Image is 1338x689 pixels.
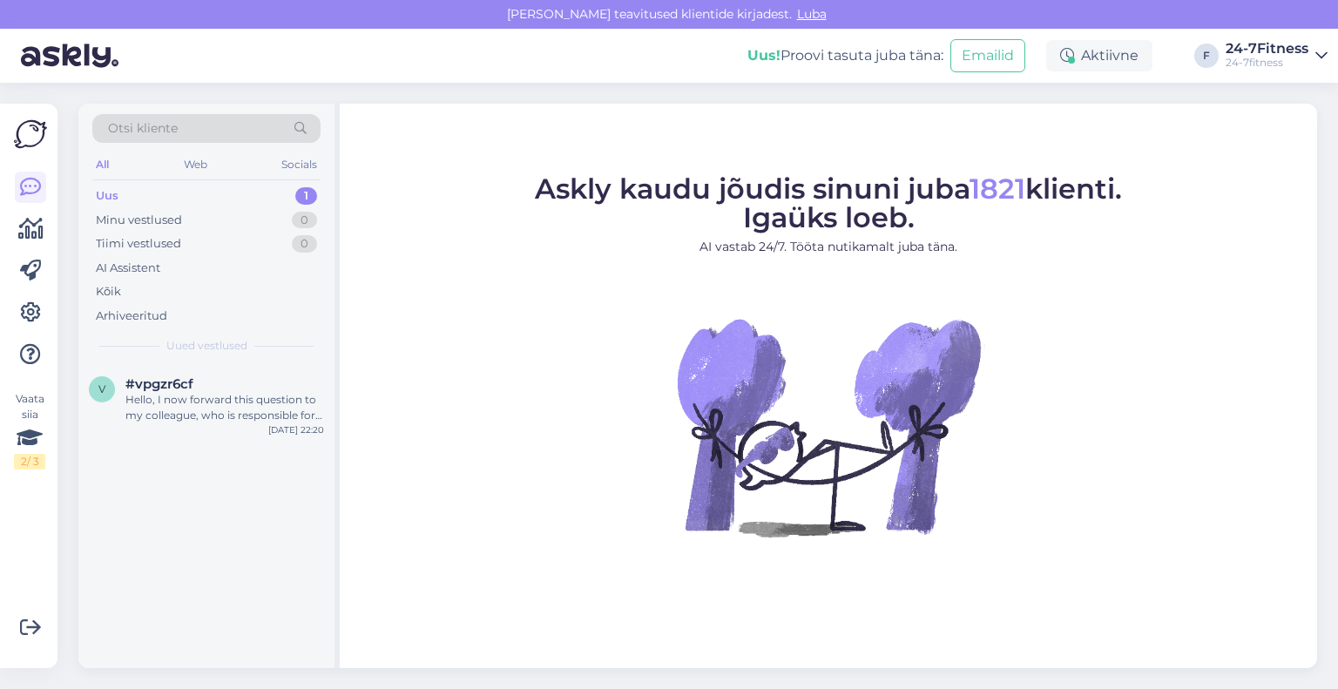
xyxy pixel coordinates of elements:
[96,307,167,325] div: Arhiveeritud
[98,382,105,395] span: v
[747,45,943,66] div: Proovi tasuta juba täna:
[1226,42,1328,70] a: 24-7Fitness24-7fitness
[96,283,121,301] div: Kõik
[792,6,832,22] span: Luba
[278,153,321,176] div: Socials
[970,172,1025,206] span: 1821
[1226,56,1308,70] div: 24-7fitness
[166,338,247,354] span: Uued vestlused
[535,238,1122,256] p: AI vastab 24/7. Tööta nutikamalt juba täna.
[180,153,211,176] div: Web
[92,153,112,176] div: All
[1194,44,1219,68] div: F
[672,270,985,584] img: No Chat active
[1226,42,1308,56] div: 24-7Fitness
[14,118,47,151] img: Askly Logo
[950,39,1025,72] button: Emailid
[14,454,45,469] div: 2 / 3
[14,391,45,469] div: Vaata siia
[295,187,317,205] div: 1
[292,235,317,253] div: 0
[96,260,160,277] div: AI Assistent
[535,172,1122,234] span: Askly kaudu jõudis sinuni juba klienti. Igaüks loeb.
[747,47,780,64] b: Uus!
[96,187,118,205] div: Uus
[1046,40,1152,71] div: Aktiivne
[96,235,181,253] div: Tiimi vestlused
[108,119,178,138] span: Otsi kliente
[292,212,317,229] div: 0
[268,423,324,436] div: [DATE] 22:20
[125,392,324,423] div: Hello, I now forward this question to my colleague, who is responsible for this. The reply will b...
[96,212,182,229] div: Minu vestlused
[125,376,193,392] span: #vpgzr6cf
